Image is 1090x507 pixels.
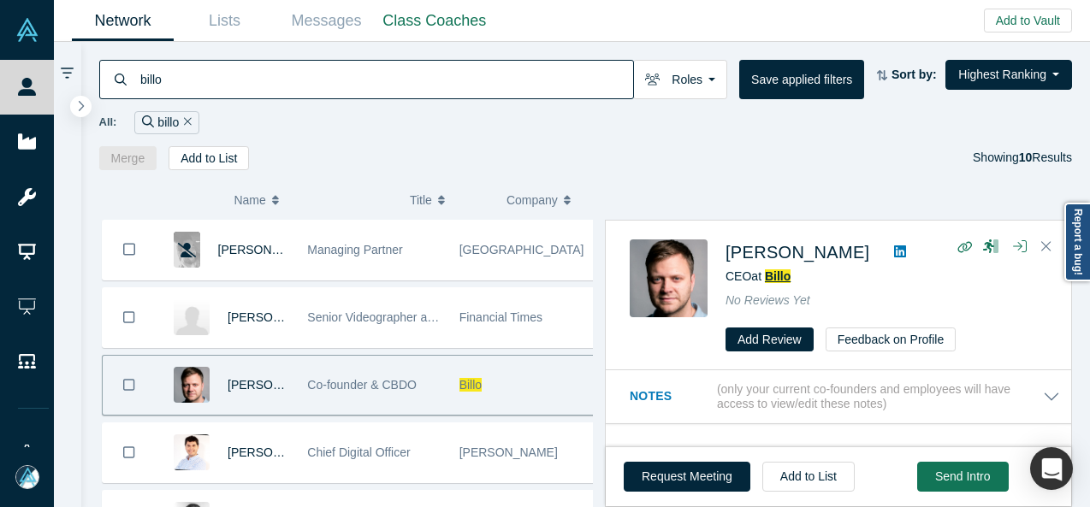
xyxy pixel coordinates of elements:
[630,387,714,405] h3: Notes
[726,327,814,351] button: Add Review
[99,146,157,170] button: Merge
[234,182,392,218] button: Name
[275,1,377,41] a: Messages
[633,60,727,99] button: Roles
[103,356,156,415] button: Bookmark
[459,445,558,459] span: [PERSON_NAME]
[1034,233,1059,261] button: Close
[892,68,937,81] strong: Sort by:
[624,462,750,492] button: Request Meeting
[1064,203,1090,281] a: Report a bug!
[459,310,542,324] span: Financial Times
[726,293,810,307] span: No Reviews Yet
[179,113,192,133] button: Remove Filter
[307,310,492,324] span: Senior Videographer and Producer
[174,367,210,403] img: Donatas Smailys's Profile Image
[174,299,210,335] img: Gregory Bobillot's Profile Image
[103,220,156,280] button: Bookmark
[506,182,558,218] span: Company
[307,378,417,392] span: Co-founder & CBDO
[459,378,482,392] span: Billo
[739,60,864,99] button: Save applied filters
[630,239,708,317] img: Donatas Smailys's Profile Image
[1019,150,1033,164] strong: 10
[169,146,249,170] button: Add to List
[234,182,265,218] span: Name
[134,111,199,134] div: billo
[726,269,791,283] span: CEO at
[826,327,957,351] button: Feedback on Profile
[506,182,585,218] button: Company
[762,462,855,492] button: Add to List
[174,434,210,470] img: Francisco Cubillos's Profile Image
[726,243,869,262] a: [PERSON_NAME]
[717,382,1043,411] p: (only your current co-founders and employees will have access to view/edit these notes)
[973,146,1072,170] div: Showing
[410,182,432,218] span: Title
[228,310,351,324] a: [PERSON_NAME]
[15,18,39,42] img: Alchemist Vault Logo
[410,182,489,218] button: Title
[228,445,353,459] a: [PERSON_NAME]
[630,382,1060,411] button: Notes (only your current co-founders and employees will have access to view/edit these notes)
[228,378,326,392] a: [PERSON_NAME]
[307,243,402,256] span: Managing Partner
[917,462,1009,492] button: Send Intro
[174,1,275,41] a: Lists
[218,243,317,256] a: [PERSON_NAME]
[984,9,1072,32] button: Add to Vault
[72,1,174,41] a: Network
[228,445,326,459] span: [PERSON_NAME]
[765,269,791,283] a: Billo
[459,243,584,256] span: [GEOGRAPHIC_DATA]
[1019,150,1072,164] span: Results
[377,1,492,41] a: Class Coaches
[103,423,156,482] button: Bookmark
[139,59,633,99] input: Search by name, title, company, summary, expertise, investment criteria or topics of focus
[228,310,326,324] span: [PERSON_NAME]
[15,465,39,489] img: Mia Scott's Account
[307,445,410,459] span: Chief Digital Officer
[945,60,1072,90] button: Highest Ranking
[103,288,156,347] button: Bookmark
[99,114,117,131] span: All:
